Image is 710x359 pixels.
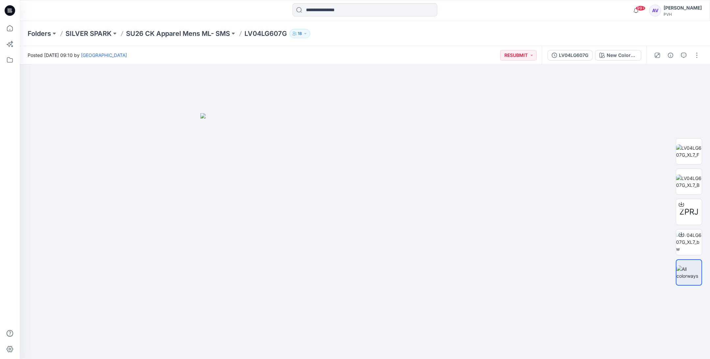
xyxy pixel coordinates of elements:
div: AV [649,5,661,16]
span: ZPRJ [679,206,698,218]
img: All colorways [676,266,701,279]
a: Folders [28,29,51,38]
button: 18 [290,29,310,38]
div: [PERSON_NAME] [664,4,702,12]
a: SU26 CK Apparel Mens ML- SMS [126,29,230,38]
a: SILVER SPARK [65,29,112,38]
img: LV04LG607G_XL7_bw [676,232,702,252]
div: LV04LG607G [559,52,588,59]
img: LV04LG607G_XL7_B [676,175,702,189]
div: PVH [664,12,702,17]
button: New Colorway [595,50,641,61]
img: LV04LG607G_XL7_F [676,144,702,158]
span: Posted [DATE] 09:10 by [28,52,127,59]
span: 99+ [636,6,646,11]
button: Details [665,50,676,61]
button: LV04LG607G [547,50,593,61]
p: 18 [298,30,302,37]
div: New Colorway [607,52,637,59]
a: [GEOGRAPHIC_DATA] [81,52,127,58]
p: LV04LG607G [244,29,287,38]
